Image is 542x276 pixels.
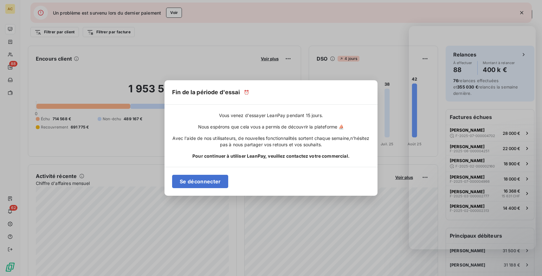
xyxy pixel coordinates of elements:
[172,135,350,141] span: Avec l'aide de nos utilisateurs, de nouvelles fonctionnalités sortent chaque semaine,
[409,26,536,249] iframe: Intercom live chat
[520,254,536,270] iframe: Intercom live chat
[192,153,350,159] span: Pour continuer à utiliser LeanPay, veuillez contactez votre commercial.
[244,89,249,95] span: ⏰
[172,88,240,97] h5: Fin de la période d'essai
[198,124,344,130] span: Nous espérons que cela vous a permis de découvrir la plateforme
[172,175,228,188] button: Se déconnecter
[219,112,323,119] span: Vous venez d'essayer LeanPay pendant 15 jours.
[339,124,344,129] span: ⛵️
